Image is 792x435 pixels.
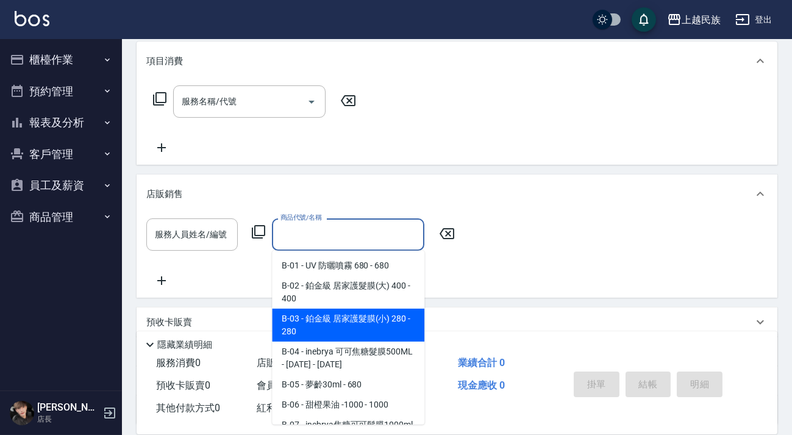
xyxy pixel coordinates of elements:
[5,107,117,138] button: 報表及分析
[146,55,183,68] p: 項目消費
[5,138,117,170] button: 客戶管理
[257,379,311,391] span: 會員卡販賣 0
[632,7,656,32] button: save
[458,357,505,368] span: 業績合計 0
[37,414,99,425] p: 店長
[37,401,99,414] h5: [PERSON_NAME]
[137,307,777,337] div: 預收卡販賣
[137,41,777,81] div: 項目消費
[15,11,49,26] img: Logo
[458,379,505,391] span: 現金應收 0
[272,375,424,395] span: B-05 - 夢齡30ml - 680
[662,7,726,32] button: 上越民族
[272,395,424,415] span: B-06 - 甜橙果油 -1000 - 1000
[156,357,201,368] span: 服務消費 0
[302,92,321,112] button: Open
[272,276,424,309] span: B-02 - 鉑金級 居家護髮膜(大) 400 - 400
[5,201,117,233] button: 商品管理
[5,44,117,76] button: 櫃檯作業
[5,170,117,201] button: 員工及薪資
[156,379,210,391] span: 預收卡販賣 0
[730,9,777,31] button: 登出
[272,309,424,342] span: B-03 - 鉑金級 居家護髮膜(小) 280 - 280
[280,213,321,222] label: 商品代號/名稱
[257,357,301,368] span: 店販消費 0
[682,12,721,27] div: 上越民族
[157,339,212,351] p: 隱藏業績明細
[272,256,424,276] span: B-01 - UV 防曬噴霧 680 - 680
[257,402,321,414] span: 紅利點數折抵 0
[146,316,192,329] p: 預收卡販賣
[146,188,183,201] p: 店販銷售
[10,401,34,425] img: Person
[272,342,424,375] span: B-04 - inebrya 可可焦糖髮膜500ML - [DATE] - [DATE]
[5,76,117,107] button: 預約管理
[137,174,777,214] div: 店販銷售
[156,402,220,414] span: 其他付款方式 0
